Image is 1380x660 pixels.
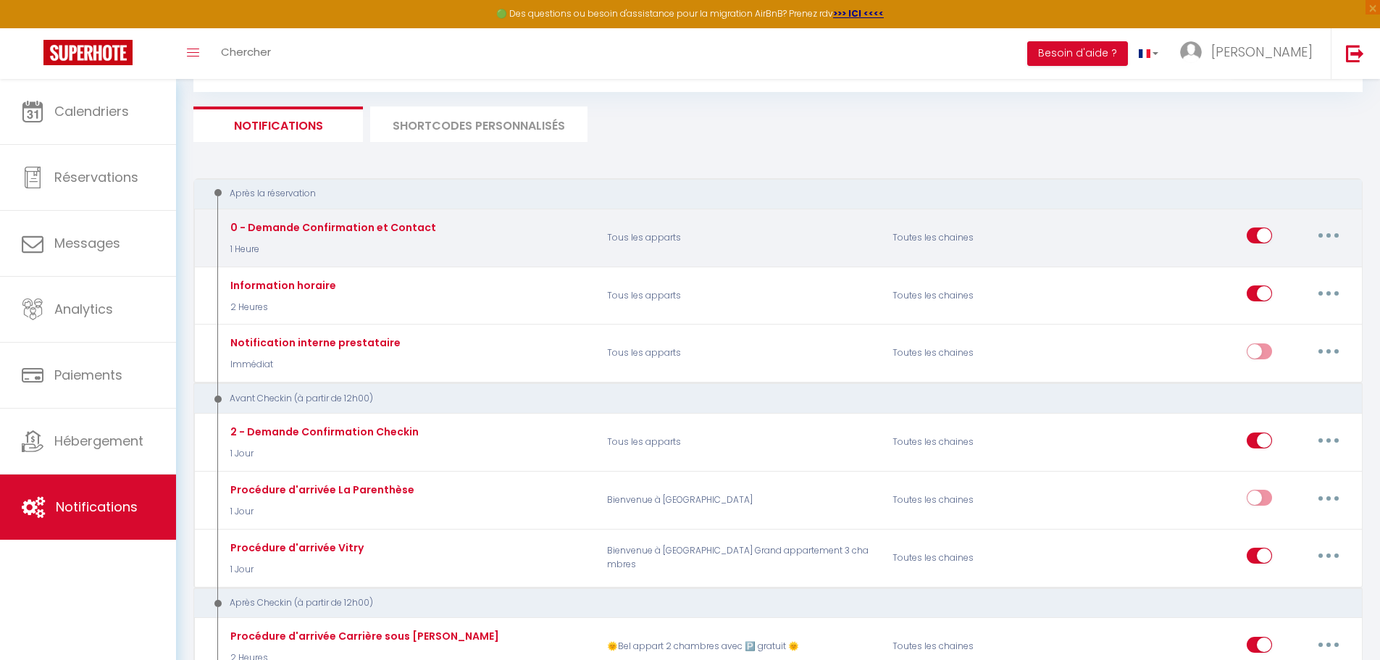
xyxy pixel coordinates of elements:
div: Procédure d'arrivée Vitry [227,540,364,556]
div: Toutes les chaines [883,537,1074,579]
img: Super Booking [43,40,133,65]
button: Besoin d'aide ? [1027,41,1128,66]
div: Après la réservation [207,187,1326,201]
div: Information horaire [227,277,336,293]
p: Bienvenue à [GEOGRAPHIC_DATA] [598,479,883,521]
a: Chercher [210,28,282,79]
p: 2 Heures [227,301,336,314]
div: Toutes les chaines [883,479,1074,521]
p: 1 Jour [227,447,419,461]
p: Bienvenue à [GEOGRAPHIC_DATA] Grand appartement 3 chambres [598,537,883,579]
div: Après Checkin (à partir de 12h00) [207,596,1326,610]
span: Messages [54,234,120,252]
span: Hébergement [54,432,143,450]
a: ... [PERSON_NAME] [1169,28,1331,79]
a: >>> ICI <<<< [833,7,884,20]
li: SHORTCODES PERSONNALISÉS [370,106,587,142]
p: Tous les apparts [598,275,883,317]
span: Réservations [54,168,138,186]
p: 1 Heure [227,243,436,256]
p: Tous les apparts [598,422,883,464]
div: Avant Checkin (à partir de 12h00) [207,392,1326,406]
div: Toutes les chaines [883,275,1074,317]
li: Notifications [193,106,363,142]
img: logout [1346,44,1364,62]
div: Toutes les chaines [883,333,1074,375]
div: Notification interne prestataire [227,335,401,351]
p: Immédiat [227,358,401,372]
div: Procédure d'arrivée Carrière sous [PERSON_NAME] [227,628,499,644]
span: Notifications [56,498,138,516]
span: Paiements [54,366,122,384]
div: Procédure d'arrivée La Parenthèse [227,482,414,498]
div: 2 - Demande Confirmation Checkin [227,424,419,440]
p: Tous les apparts [598,333,883,375]
div: 0 - Demande Confirmation et Contact [227,220,436,235]
img: ... [1180,41,1202,63]
p: Tous les apparts [598,217,883,259]
p: 1 Jour [227,563,364,577]
p: 1 Jour [227,505,414,519]
div: Toutes les chaines [883,422,1074,464]
span: Chercher [221,44,271,59]
span: Calendriers [54,102,129,120]
span: Analytics [54,300,113,318]
div: Toutes les chaines [883,217,1074,259]
span: [PERSON_NAME] [1211,43,1313,61]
